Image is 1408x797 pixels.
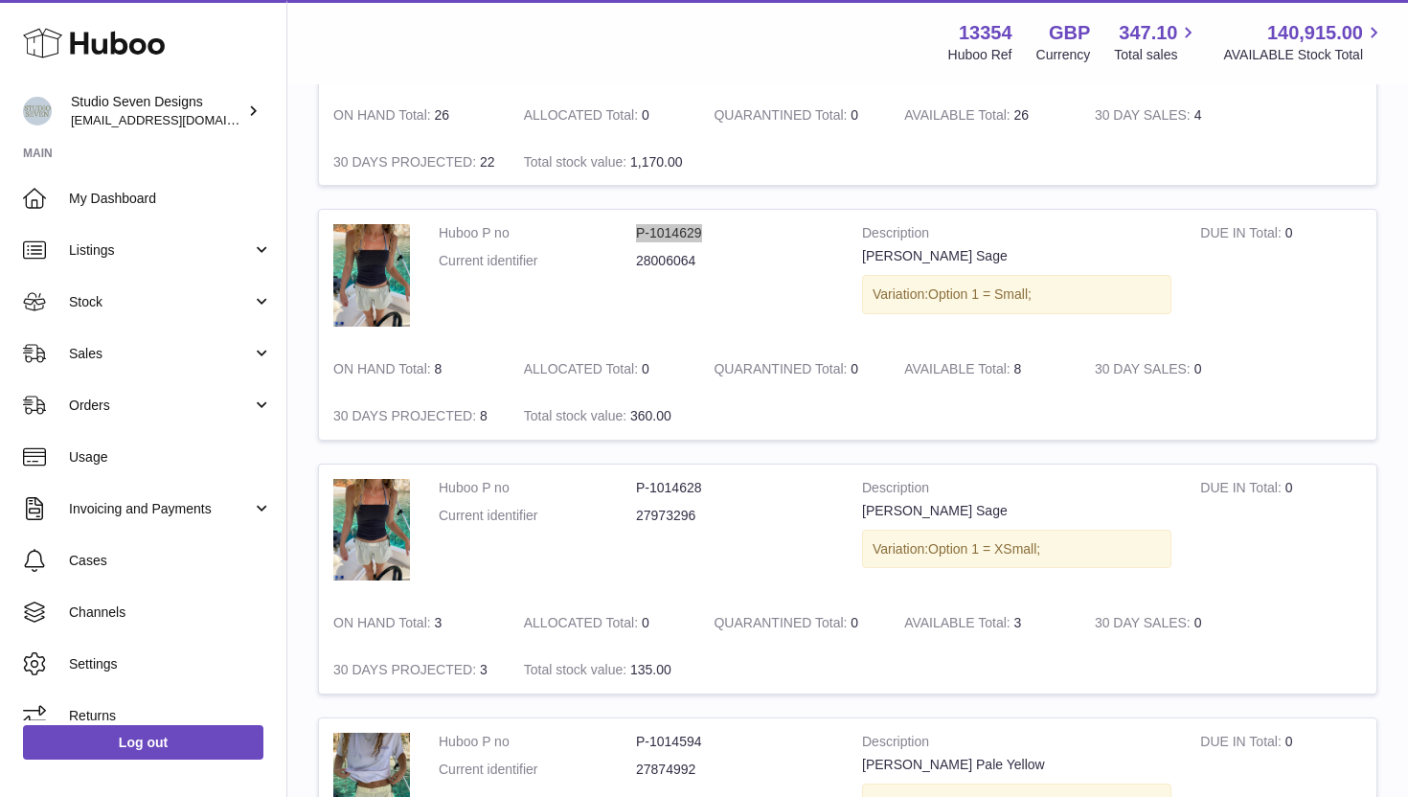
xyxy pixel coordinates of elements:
td: 0 [1080,346,1271,393]
td: 3 [890,600,1080,647]
strong: ON HAND Total [333,107,435,127]
strong: 13354 [959,20,1012,46]
dt: Current identifier [439,252,636,270]
span: [EMAIL_ADDRESS][DOMAIN_NAME] [71,112,282,127]
strong: 30 DAY SALES [1095,107,1194,127]
dt: Current identifier [439,507,636,525]
div: Studio Seven Designs [71,93,243,129]
dt: Huboo P no [439,479,636,497]
strong: AVAILABLE Total [904,615,1013,635]
img: product image [333,479,410,581]
dt: Current identifier [439,761,636,779]
strong: 30 DAYS PROJECTED [333,662,480,682]
td: 8 [890,346,1080,393]
span: My Dashboard [69,190,272,208]
span: Listings [69,241,252,260]
a: Log out [23,725,263,760]
td: 8 [319,346,510,393]
td: 0 [1186,210,1376,346]
strong: QUARANTINED Total [714,361,851,381]
td: 0 [1186,465,1376,601]
td: 8 [319,393,510,440]
div: Variation: [862,530,1171,569]
strong: ALLOCATED Total [524,361,642,381]
strong: AVAILABLE Total [904,107,1013,127]
strong: ON HAND Total [333,361,435,381]
span: 0 [851,361,858,376]
span: Stock [69,293,252,311]
strong: 30 DAYS PROJECTED [333,154,480,174]
span: 1,170.00 [630,154,683,170]
span: 347.10 [1119,20,1177,46]
dt: Huboo P no [439,733,636,751]
div: [PERSON_NAME] Sage [862,502,1171,520]
strong: Description [862,224,1171,247]
span: Total sales [1114,46,1199,64]
strong: AVAILABLE Total [904,361,1013,381]
div: [PERSON_NAME] Sage [862,247,1171,265]
dd: P-1014629 [636,224,833,242]
span: Invoicing and Payments [69,500,252,518]
td: 0 [510,600,700,647]
td: 4 [1080,92,1271,139]
a: 347.10 Total sales [1114,20,1199,64]
div: Variation: [862,275,1171,314]
dd: P-1014628 [636,479,833,497]
strong: DUE IN Total [1200,734,1284,754]
span: Settings [69,655,272,673]
strong: Total stock value [524,662,630,682]
a: 140,915.00 AVAILABLE Stock Total [1223,20,1385,64]
span: 0 [851,107,858,123]
strong: 30 DAY SALES [1095,615,1194,635]
span: 0 [851,615,858,630]
span: 135.00 [630,662,671,677]
strong: ALLOCATED Total [524,615,642,635]
strong: DUE IN Total [1200,225,1284,245]
strong: Total stock value [524,408,630,428]
strong: 30 DAY SALES [1095,361,1194,381]
dd: 27874992 [636,761,833,779]
strong: Description [862,733,1171,756]
td: 3 [319,647,510,694]
strong: QUARANTINED Total [714,615,851,635]
dd: 28006064 [636,252,833,270]
strong: DUE IN Total [1200,480,1284,500]
dd: 27973296 [636,507,833,525]
strong: Total stock value [524,154,630,174]
dd: P-1014594 [636,733,833,751]
span: Option 1 = XSmall; [928,541,1040,557]
td: 0 [510,92,700,139]
span: 140,915.00 [1267,20,1363,46]
span: Returns [69,707,272,725]
strong: ALLOCATED Total [524,107,642,127]
span: Sales [69,345,252,363]
strong: Description [862,479,1171,502]
dt: Huboo P no [439,224,636,242]
img: contact.studiosevendesigns@gmail.com [23,97,52,125]
span: Usage [69,448,272,467]
img: product image [333,224,410,327]
td: 0 [1080,600,1271,647]
div: Huboo Ref [948,46,1012,64]
strong: ON HAND Total [333,615,435,635]
strong: 30 DAYS PROJECTED [333,408,480,428]
strong: QUARANTINED Total [714,107,851,127]
span: 360.00 [630,408,671,423]
td: 26 [890,92,1080,139]
span: Option 1 = Small; [928,286,1032,302]
td: 3 [319,600,510,647]
div: Currency [1036,46,1091,64]
td: 26 [319,92,510,139]
div: [PERSON_NAME] Pale Yellow [862,756,1171,774]
span: Orders [69,397,252,415]
span: AVAILABLE Stock Total [1223,46,1385,64]
strong: GBP [1049,20,1090,46]
span: Cases [69,552,272,570]
span: Channels [69,603,272,622]
td: 0 [510,346,700,393]
td: 22 [319,139,510,186]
